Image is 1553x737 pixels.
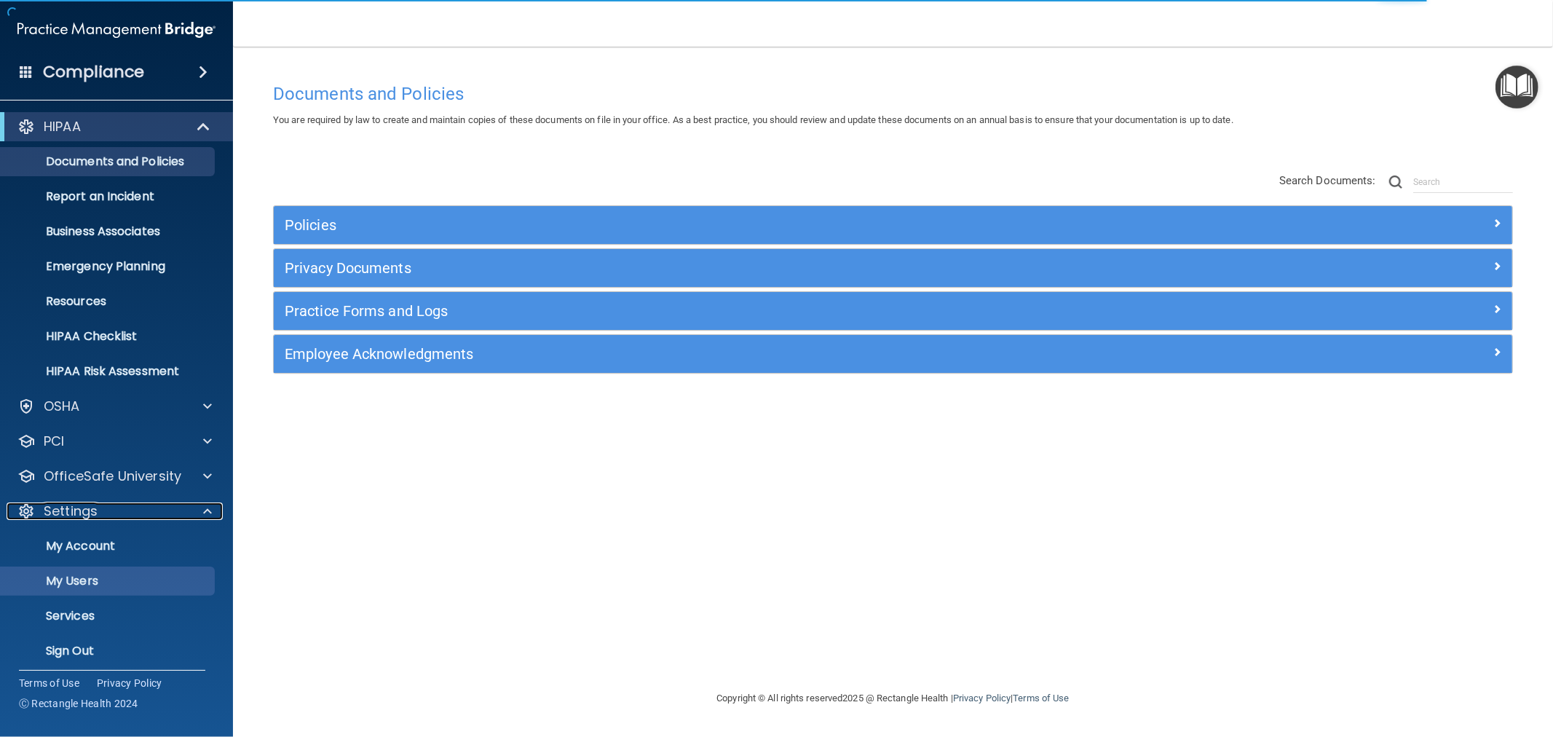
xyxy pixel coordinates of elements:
[285,256,1501,280] a: Privacy Documents
[19,676,79,690] a: Terms of Use
[44,502,98,520] p: Settings
[9,609,208,623] p: Services
[1013,693,1069,703] a: Terms of Use
[285,217,1192,233] h5: Policies
[9,574,208,588] p: My Users
[953,693,1011,703] a: Privacy Policy
[285,303,1192,319] h5: Practice Forms and Logs
[9,189,208,204] p: Report an Incident
[1279,174,1376,187] span: Search Documents:
[285,346,1192,362] h5: Employee Acknowledgments
[17,502,212,520] a: Settings
[17,15,216,44] img: PMB logo
[17,468,212,485] a: OfficeSafe University
[43,62,144,82] h4: Compliance
[9,259,208,274] p: Emergency Planning
[9,539,208,553] p: My Account
[17,118,211,135] a: HIPAA
[1389,176,1402,189] img: ic-search.3b580494.png
[9,364,208,379] p: HIPAA Risk Assessment
[1495,66,1538,109] button: Open Resource Center
[44,433,64,450] p: PCI
[1413,171,1513,193] input: Search
[285,260,1192,276] h5: Privacy Documents
[17,398,212,415] a: OSHA
[44,468,181,485] p: OfficeSafe University
[44,398,80,415] p: OSHA
[273,114,1233,125] span: You are required by law to create and maintain copies of these documents on file in your office. ...
[44,118,81,135] p: HIPAA
[628,675,1159,722] div: Copyright © All rights reserved 2025 @ Rectangle Health | |
[9,294,208,309] p: Resources
[285,213,1501,237] a: Policies
[17,433,212,450] a: PCI
[273,84,1513,103] h4: Documents and Policies
[97,676,162,690] a: Privacy Policy
[9,224,208,239] p: Business Associates
[9,154,208,169] p: Documents and Policies
[285,342,1501,366] a: Employee Acknowledgments
[9,644,208,658] p: Sign Out
[19,696,138,711] span: Ⓒ Rectangle Health 2024
[285,299,1501,323] a: Practice Forms and Logs
[9,329,208,344] p: HIPAA Checklist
